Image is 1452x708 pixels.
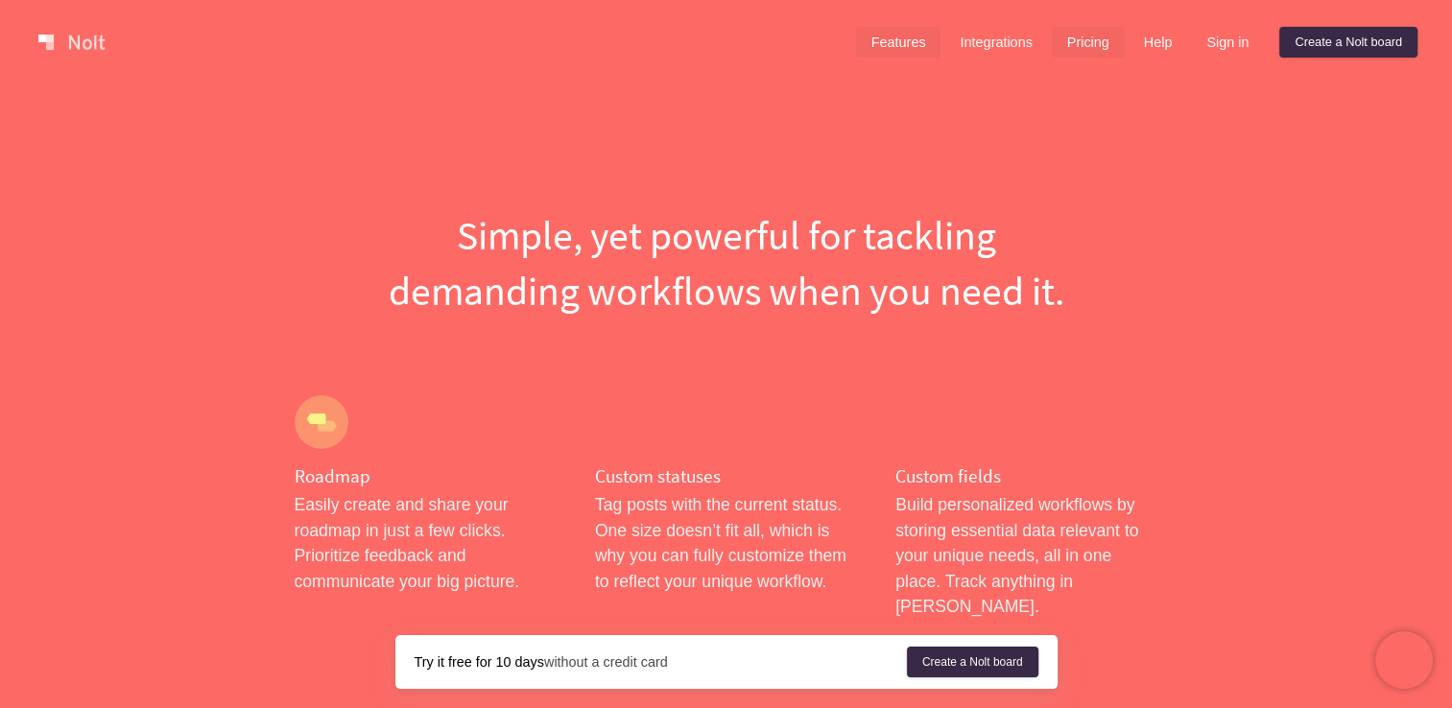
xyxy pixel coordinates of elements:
[907,647,1038,677] a: Create a Nolt board
[415,654,544,670] strong: Try it free for 10 days
[895,492,1157,619] p: Build personalized workflows by storing essential data relevant to your unique needs, all in one ...
[1052,27,1125,58] a: Pricing
[595,464,857,488] h4: Custom statuses
[415,652,907,672] div: without a credit card
[1375,631,1433,689] iframe: Chatra live chat
[895,464,1157,488] h4: Custom fields
[1279,27,1417,58] a: Create a Nolt board
[295,492,557,594] p: Easily create and share your roadmap in just a few clicks. Prioritize feedback and communicate yo...
[595,492,857,594] p: Tag posts with the current status. One size doesn’t fit all, which is why you can fully customize...
[856,27,941,58] a: Features
[944,27,1047,58] a: Integrations
[1129,27,1188,58] a: Help
[295,207,1158,319] h1: Simple, yet powerful for tackling demanding workflows when you need it.
[1191,27,1264,58] a: Sign in
[295,464,557,488] h4: Roadmap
